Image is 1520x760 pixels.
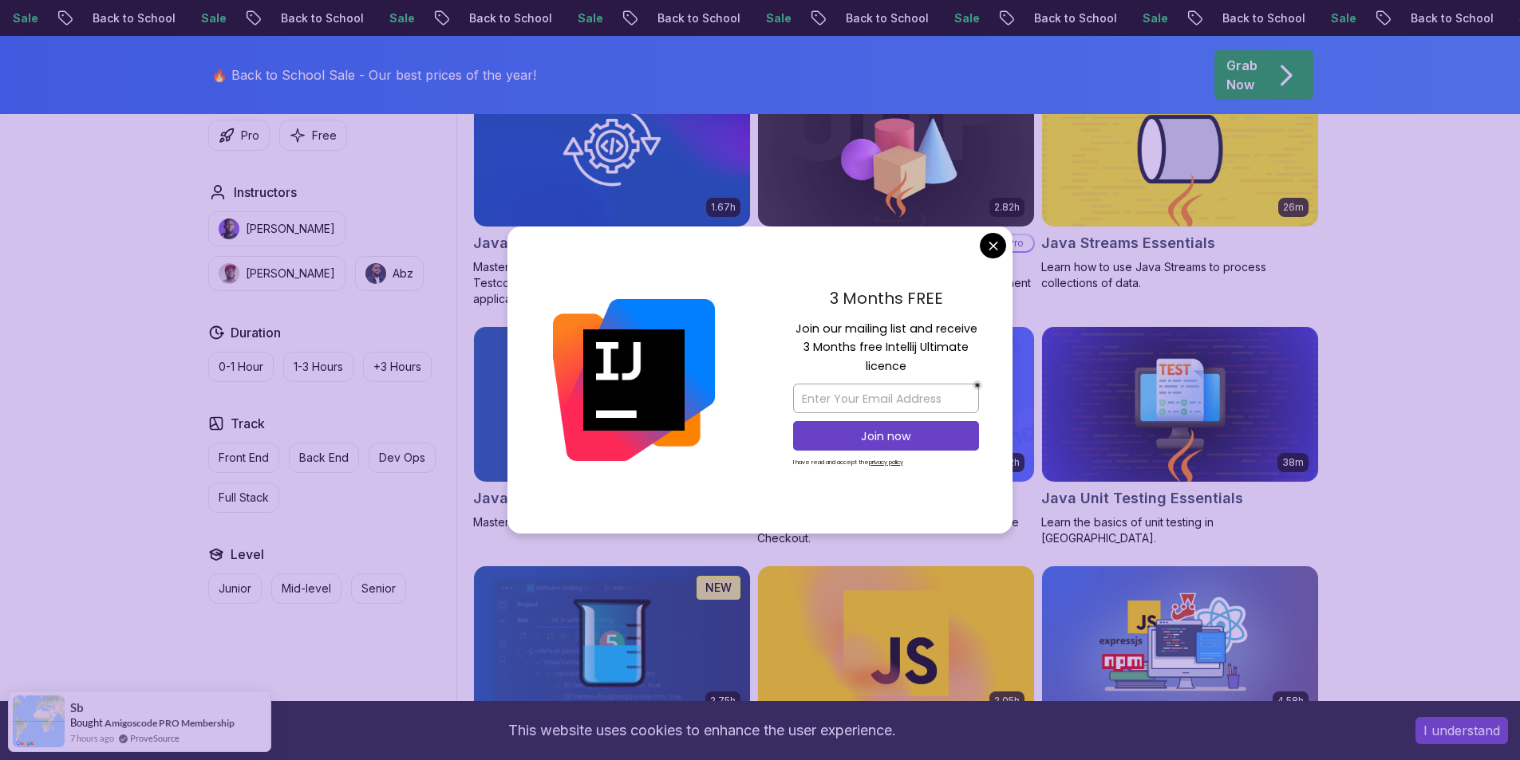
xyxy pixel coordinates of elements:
p: NEW [705,580,732,596]
p: 1.67h [711,201,736,214]
span: 7 hours ago [70,731,114,745]
img: instructor img [219,219,239,239]
p: Learn the basics of unit testing in [GEOGRAPHIC_DATA]. [1041,514,1319,546]
h2: Instructors [234,183,297,202]
img: Javascript for Beginners card [758,566,1034,721]
p: Back to School [448,10,556,26]
p: Back to School [1201,10,1309,26]
p: Pro [998,235,1033,251]
p: Sale [180,10,231,26]
button: 1-3 Hours [283,352,353,382]
a: Amigoscode PRO Membership [105,717,235,729]
p: 2.75h [710,695,736,707]
button: Full Stack [208,482,279,513]
p: Senior [361,581,396,597]
span: Bought [70,716,103,729]
img: Java Unit Testing and TDD card [474,566,750,721]
p: Back to School [824,10,933,26]
p: Back to School [71,10,180,26]
a: Java Integration Testing card1.67hNEWJava Integration TestingProMaster Java integration testing w... [473,71,751,307]
button: Free [279,120,347,151]
img: Java Unit Testing Essentials card [1042,327,1318,482]
p: +3 Hours [373,359,421,375]
p: 0-1 Hour [219,359,263,375]
h2: Track [231,414,265,433]
p: Back to School [1013,10,1121,26]
a: Java Object Oriented Programming card2.82hJava Object Oriented ProgrammingProMaster Java's object... [757,71,1035,307]
p: Sale [933,10,984,26]
p: Sale [1121,10,1172,26]
p: Back to School [1389,10,1498,26]
h2: Duration [231,323,281,342]
p: 2.82h [994,201,1020,214]
p: Grab Now [1226,56,1257,94]
p: Sale [744,10,796,26]
span: sb [70,701,84,715]
button: Mid-level [271,573,342,604]
button: Accept cookies [1415,717,1508,744]
p: Master Data Processing with Java Streams [473,514,751,530]
p: Back to School [259,10,368,26]
div: This website uses cookies to enhance the user experience. [12,713,1392,748]
p: 38m [1282,456,1304,469]
p: Pro [241,128,259,144]
a: Java Streams Essentials card26mJava Streams EssentialsLearn how to use Java Streams to process co... [1041,71,1319,291]
img: Java Streams Essentials card [1042,72,1318,226]
img: provesource social proof notification image [13,695,65,747]
h2: Java Integration Testing [473,232,648,254]
p: Free [312,128,337,144]
button: Senior [351,573,406,604]
button: Junior [208,573,262,604]
img: instructor img [219,263,239,284]
p: [PERSON_NAME] [246,266,335,282]
p: 🔥 Back to School Sale - Our best prices of the year! [211,65,536,85]
p: [PERSON_NAME] [246,221,335,237]
p: 4.58h [1277,695,1304,707]
p: Full Stack [219,490,269,506]
img: Javascript Mastery card [1042,566,1318,721]
p: Mid-level [282,581,331,597]
a: Java Unit Testing Essentials card38mJava Unit Testing EssentialsLearn the basics of unit testing ... [1041,326,1319,546]
button: Front End [208,443,279,473]
img: Java Integration Testing card [474,72,750,226]
h2: Java Streams [473,487,570,510]
button: instructor imgAbz [355,256,424,291]
p: 2.05h [994,695,1020,707]
p: 1-3 Hours [294,359,343,375]
p: Master Java integration testing with Spring Boot, Testcontainers, and WebTestClient for robust ap... [473,259,751,307]
button: Back End [289,443,359,473]
p: Sale [368,10,419,26]
button: Pro [208,120,270,151]
img: instructor img [365,263,386,284]
a: Java Streams card2.08hJava StreamsProMaster Data Processing with Java Streams [473,326,751,530]
button: +3 Hours [363,352,432,382]
img: Java Streams card [474,327,750,482]
h2: Java Unit Testing Essentials [1041,487,1243,510]
h2: Java Streams Essentials [1041,232,1215,254]
button: Dev Ops [369,443,436,473]
p: Front End [219,450,269,466]
p: Dev Ops [379,450,425,466]
p: Back End [299,450,349,466]
button: instructor img[PERSON_NAME] [208,211,345,246]
button: instructor img[PERSON_NAME] [208,256,345,291]
p: Sale [1309,10,1360,26]
p: Back to School [636,10,744,26]
p: 26m [1283,201,1304,214]
button: 0-1 Hour [208,352,274,382]
p: Learn how to use Java Streams to process collections of data. [1041,259,1319,291]
h2: Level [231,545,264,564]
p: Sale [556,10,607,26]
p: Junior [219,581,251,597]
img: Java Object Oriented Programming card [758,72,1034,226]
a: ProveSource [130,731,180,745]
p: Abz [393,266,413,282]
